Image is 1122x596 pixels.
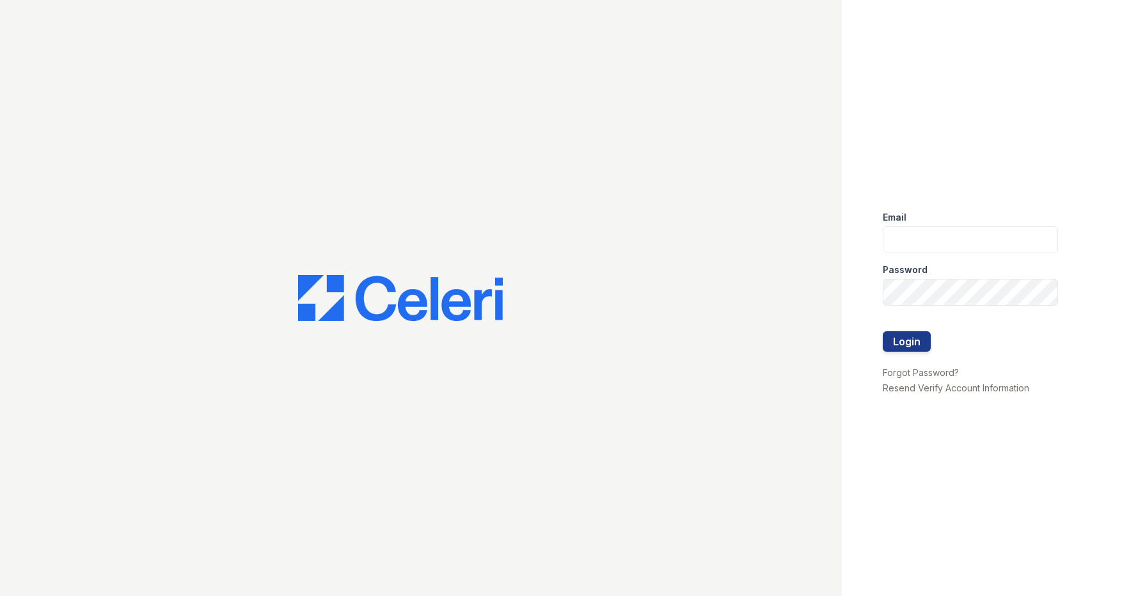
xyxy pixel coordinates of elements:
[883,382,1029,393] a: Resend Verify Account Information
[883,367,959,378] a: Forgot Password?
[298,275,503,321] img: CE_Logo_Blue-a8612792a0a2168367f1c8372b55b34899dd931a85d93a1a3d3e32e68fde9ad4.png
[883,263,928,276] label: Password
[883,211,906,224] label: Email
[883,331,931,352] button: Login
